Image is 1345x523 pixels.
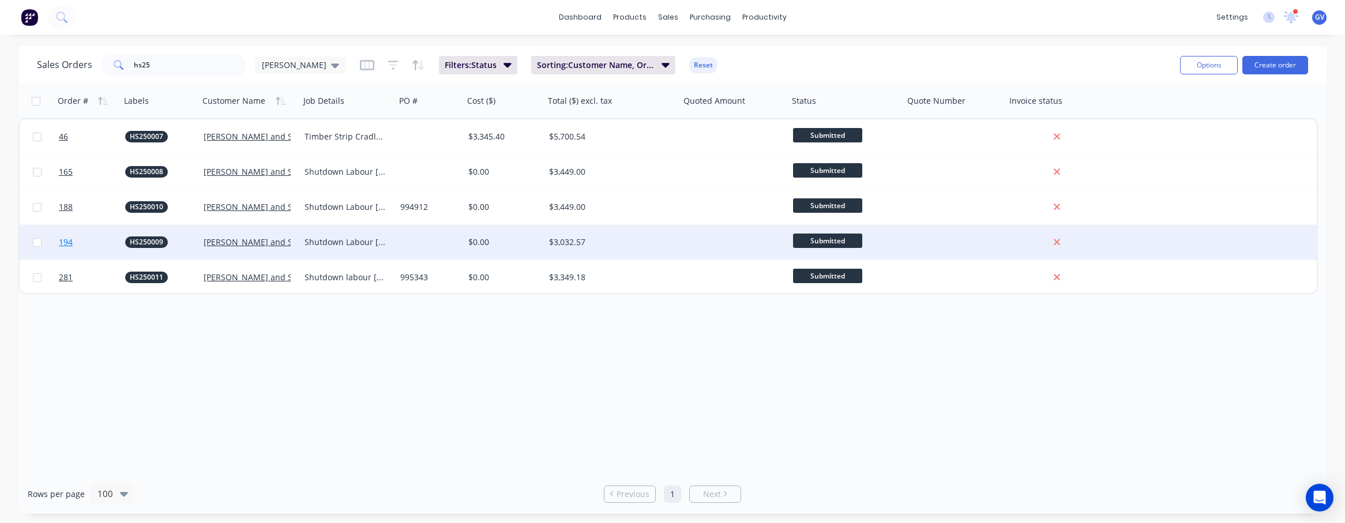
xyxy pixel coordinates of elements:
[537,59,655,71] span: Sorting: Customer Name, Order #
[907,95,965,107] div: Quote Number
[58,95,88,107] div: Order #
[617,488,649,500] span: Previous
[303,95,344,107] div: Job Details
[59,225,125,259] a: 194
[1242,56,1308,74] button: Create order
[59,190,125,224] a: 188
[305,201,387,213] div: Shutdown Labour [DATE]
[28,488,85,500] span: Rows per page
[130,236,163,248] span: HS250009
[684,9,737,26] div: purchasing
[59,119,125,154] a: 46
[445,59,497,71] span: Filters: Status
[689,57,717,73] button: Reset
[604,488,655,500] a: Previous page
[468,166,536,178] div: $0.00
[130,131,163,142] span: HS250007
[125,272,168,283] button: HS250011
[549,201,669,213] div: $3,449.00
[793,128,862,142] span: Submitted
[305,131,387,142] div: Timber Strip Cradle x Qty 4
[305,166,387,178] div: Shutdown Labour [DATE]
[468,131,536,142] div: $3,345.40
[305,272,387,283] div: Shutdown labour [DATE]
[467,95,495,107] div: Cost ($)
[130,272,163,283] span: HS250011
[683,95,745,107] div: Quoted Amount
[1211,9,1254,26] div: settings
[549,131,669,142] div: $5,700.54
[125,131,168,142] button: HS250007
[793,163,862,178] span: Submitted
[548,95,612,107] div: Total ($) excl. tax
[21,9,38,26] img: Factory
[652,9,684,26] div: sales
[793,198,862,213] span: Submitted
[607,9,652,26] div: products
[124,95,149,107] div: Labels
[1306,484,1333,511] div: Open Intercom Messenger
[59,236,73,248] span: 194
[400,201,456,213] div: 994912
[204,166,365,177] a: [PERSON_NAME] and Sons Timber Pty Ltd
[262,59,326,71] span: [PERSON_NAME]
[549,166,669,178] div: $3,449.00
[59,131,68,142] span: 46
[204,272,365,283] a: [PERSON_NAME] and Sons Timber Pty Ltd
[204,236,365,247] a: [PERSON_NAME] and Sons Timber Pty Ltd
[793,269,862,283] span: Submitted
[703,488,721,500] span: Next
[37,59,92,70] h1: Sales Orders
[134,54,246,77] input: Search...
[305,236,387,248] div: Shutdown Labour [DATE]
[59,201,73,213] span: 188
[59,155,125,189] a: 165
[553,9,607,26] a: dashboard
[204,201,365,212] a: [PERSON_NAME] and Sons Timber Pty Ltd
[737,9,792,26] div: productivity
[599,486,746,503] ul: Pagination
[1180,56,1238,74] button: Options
[125,236,168,248] button: HS250009
[59,272,73,283] span: 281
[202,95,265,107] div: Customer Name
[439,56,517,74] button: Filters:Status
[549,272,669,283] div: $3,349.18
[468,236,536,248] div: $0.00
[664,486,681,503] a: Page 1 is your current page
[468,272,536,283] div: $0.00
[59,166,73,178] span: 165
[400,272,456,283] div: 995343
[1009,95,1062,107] div: Invoice status
[792,95,816,107] div: Status
[531,56,675,74] button: Sorting:Customer Name, Order #
[549,236,669,248] div: $3,032.57
[468,201,536,213] div: $0.00
[399,95,418,107] div: PO #
[130,166,163,178] span: HS250008
[125,166,168,178] button: HS250008
[690,488,741,500] a: Next page
[125,201,168,213] button: HS250010
[793,234,862,248] span: Submitted
[204,131,365,142] a: [PERSON_NAME] and Sons Timber Pty Ltd
[59,260,125,295] a: 281
[130,201,163,213] span: HS250010
[1315,12,1324,22] span: GV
